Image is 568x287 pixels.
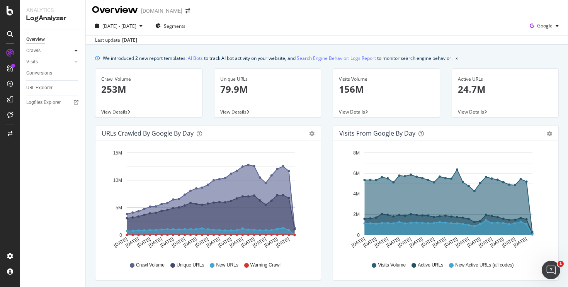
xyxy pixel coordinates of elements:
[357,233,360,238] text: 0
[102,23,136,29] span: [DATE] - [DATE]
[252,236,267,248] text: [DATE]
[136,236,151,248] text: [DATE]
[26,14,79,23] div: LogAnalyzer
[512,236,528,248] text: [DATE]
[547,131,552,136] div: gear
[420,236,435,248] text: [DATE]
[136,262,165,268] span: Crawl Volume
[240,236,256,248] text: [DATE]
[92,3,138,17] div: Overview
[26,69,80,77] a: Conversions
[206,236,221,248] text: [DATE]
[92,20,146,32] button: [DATE] - [DATE]
[455,236,470,248] text: [DATE]
[558,261,564,267] span: 1
[397,236,412,248] text: [DATE]
[102,129,194,137] div: URLs Crawled by Google by day
[26,36,80,44] a: Overview
[177,262,204,268] span: Unique URLs
[217,236,233,248] text: [DATE]
[113,178,122,183] text: 10M
[116,205,122,211] text: 5M
[102,147,312,255] svg: A chart.
[113,150,122,156] text: 15M
[408,236,424,248] text: [DATE]
[432,236,447,248] text: [DATE]
[159,236,175,248] text: [DATE]
[297,54,376,62] a: Search Engine Behavior: Logs Report
[220,83,315,96] p: 79.9M
[113,236,128,248] text: [DATE]
[119,233,122,238] text: 0
[455,262,514,268] span: New Active URLs (all codes)
[26,58,38,66] div: Visits
[339,147,549,255] svg: A chart.
[350,236,366,248] text: [DATE]
[542,261,560,279] iframe: Intercom live chat
[171,236,186,248] text: [DATE]
[95,37,137,44] div: Last update
[182,236,198,248] text: [DATE]
[26,36,45,44] div: Overview
[309,131,315,136] div: gear
[148,236,163,248] text: [DATE]
[188,54,203,62] a: AI Bots
[443,236,459,248] text: [DATE]
[374,236,389,248] text: [DATE]
[537,22,553,29] span: Google
[339,83,434,96] p: 156M
[152,20,189,32] button: Segments
[229,236,244,248] text: [DATE]
[220,109,247,115] span: View Details
[458,83,553,96] p: 24.7M
[466,236,482,248] text: [DATE]
[26,47,41,55] div: Crawls
[185,8,190,14] div: arrow-right-arrow-left
[26,98,61,107] div: Logfiles Explorer
[353,150,360,156] text: 8M
[124,236,140,248] text: [DATE]
[353,191,360,197] text: 4M
[26,69,52,77] div: Conversions
[501,236,516,248] text: [DATE]
[527,20,562,32] button: Google
[454,53,460,64] button: close banner
[101,83,196,96] p: 253M
[216,262,238,268] span: New URLs
[385,236,401,248] text: [DATE]
[250,262,281,268] span: Warning Crawl
[95,54,559,62] div: info banner
[418,262,443,268] span: Active URLs
[378,262,406,268] span: Visits Volume
[339,76,434,83] div: Visits Volume
[458,76,553,83] div: Active URLs
[275,236,290,248] text: [DATE]
[26,84,80,92] a: URL Explorer
[339,109,365,115] span: View Details
[103,54,452,62] div: We introduced 2 new report templates: to track AI bot activity on your website, and to monitor se...
[26,58,72,66] a: Visits
[101,76,196,83] div: Crawl Volume
[26,84,53,92] div: URL Explorer
[141,7,182,15] div: [DOMAIN_NAME]
[353,212,360,217] text: 2M
[353,171,360,176] text: 6M
[26,47,72,55] a: Crawls
[122,37,137,44] div: [DATE]
[478,236,493,248] text: [DATE]
[101,109,128,115] span: View Details
[26,6,79,14] div: Analytics
[263,236,279,248] text: [DATE]
[164,23,185,29] span: Segments
[220,76,315,83] div: Unique URLs
[490,236,505,248] text: [DATE]
[458,109,484,115] span: View Details
[26,98,80,107] a: Logfiles Explorer
[194,236,209,248] text: [DATE]
[339,129,415,137] div: Visits from Google by day
[362,236,378,248] text: [DATE]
